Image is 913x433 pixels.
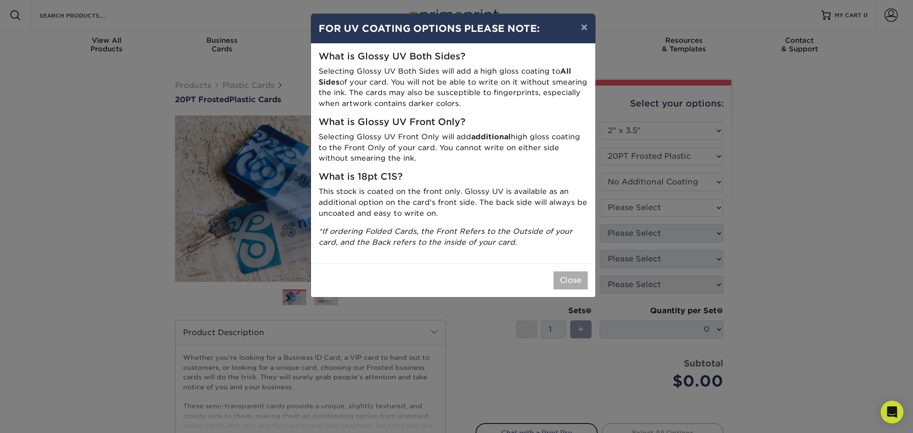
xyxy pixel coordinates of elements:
p: This stock is coated on the front only. Glossy UV is available as an additional option on the car... [319,186,588,219]
strong: additional [471,132,511,141]
button: Close [554,271,588,289]
h5: What is 18pt C1S? [319,172,588,183]
i: *If ordering Folded Cards, the Front Refers to the Outside of your card, and the Back refers to t... [319,227,573,247]
p: Selecting Glossy UV Front Only will add high gloss coating to the Front Only of your card. You ca... [319,132,588,164]
p: Selecting Glossy UV Both Sides will add a high gloss coating to of your card. You will not be abl... [319,66,588,109]
h5: What is Glossy UV Both Sides? [319,51,588,62]
h5: What is Glossy UV Front Only? [319,117,588,128]
div: Open Intercom Messenger [881,401,903,423]
h4: FOR UV COATING OPTIONS PLEASE NOTE: [319,21,588,36]
strong: All Sides [319,67,571,87]
button: × [573,14,595,40]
